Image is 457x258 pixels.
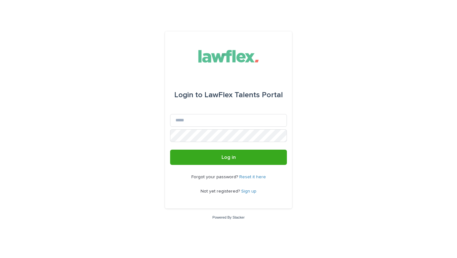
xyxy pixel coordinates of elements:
a: Sign up [241,189,256,193]
button: Log in [170,150,287,165]
span: Log in [222,155,236,160]
a: Reset it here [239,175,266,179]
div: LawFlex Talents Portal [174,86,283,104]
img: Gnvw4qrBSHOAfo8VMhG6 [193,47,264,66]
span: Forgot your password? [191,175,239,179]
a: Powered By Stacker [212,215,244,219]
span: Login to [174,91,202,99]
span: Not yet registered? [201,189,241,193]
